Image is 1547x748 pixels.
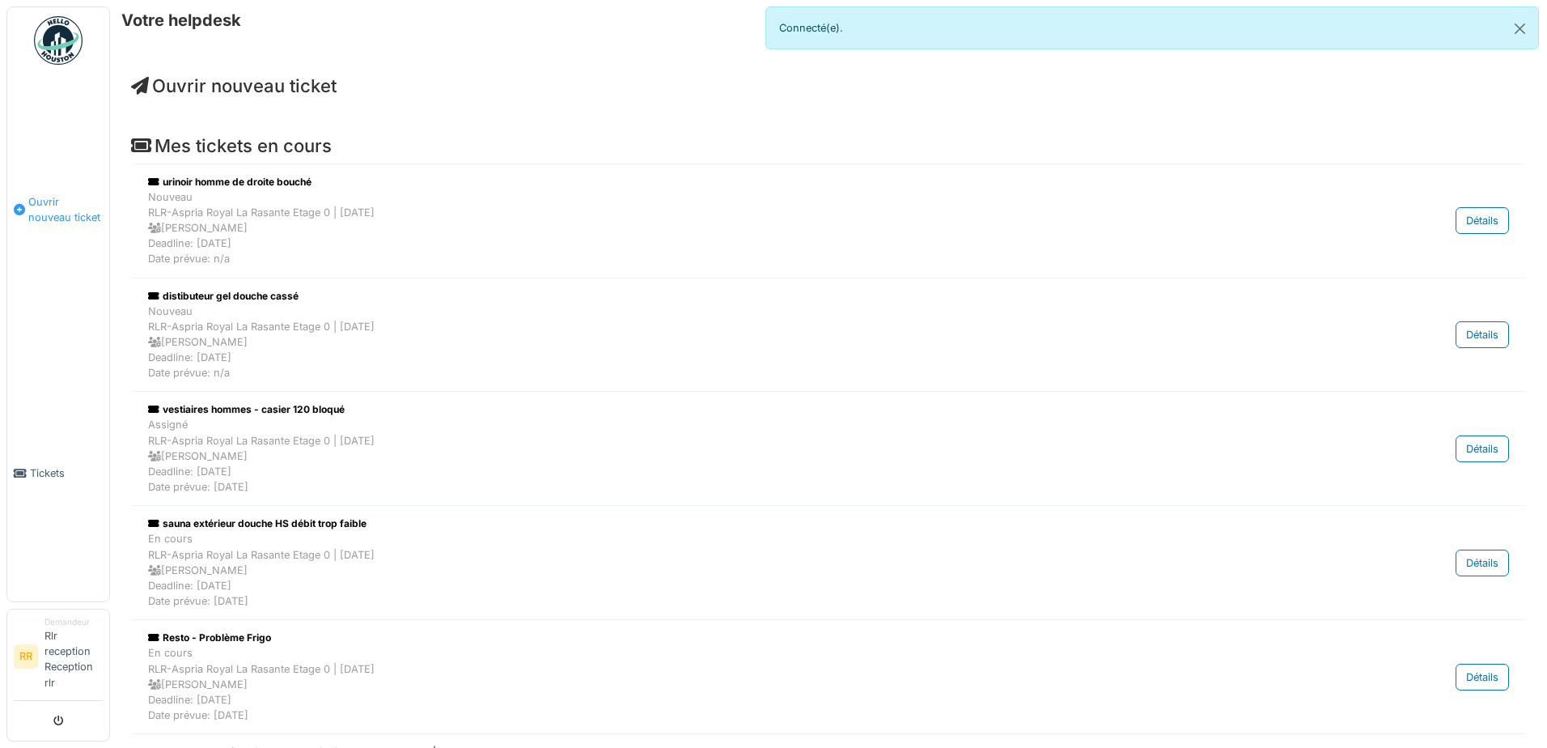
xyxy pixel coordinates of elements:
a: Ouvrir nouveau ticket [131,75,337,96]
a: Ouvrir nouveau ticket [7,74,109,345]
a: sauna extérieur douche HS débit trop faible En coursRLR-Aspria Royal La Rasante Etage 0 | [DATE] ... [144,512,1513,613]
a: urinoir homme de droite bouché NouveauRLR-Aspria Royal La Rasante Etage 0 | [DATE] [PERSON_NAME]D... [144,171,1513,271]
div: Connecté(e). [765,6,1539,49]
a: Tickets [7,345,109,601]
div: En cours RLR-Aspria Royal La Rasante Etage 0 | [DATE] [PERSON_NAME] Deadline: [DATE] Date prévue:... [148,531,1311,609]
div: urinoir homme de droite bouché [148,175,1311,189]
span: Ouvrir nouveau ticket [28,194,103,225]
a: Resto - Problème Frigo En coursRLR-Aspria Royal La Rasante Etage 0 | [DATE] [PERSON_NAME]Deadline... [144,627,1513,727]
div: sauna extérieur douche HS débit trop faible [148,516,1311,531]
div: vestiaires hommes - casier 120 bloqué [148,402,1311,417]
div: Détails [1456,436,1509,462]
div: distibuteur gel douche cassé [148,289,1311,304]
li: RR [14,644,38,669]
a: RR DemandeurRlr reception Reception rlr [14,616,103,701]
div: Détails [1456,550,1509,576]
a: vestiaires hommes - casier 120 bloqué AssignéRLR-Aspria Royal La Rasante Etage 0 | [DATE] [PERSON... [144,398,1513,499]
div: Nouveau RLR-Aspria Royal La Rasante Etage 0 | [DATE] [PERSON_NAME] Deadline: [DATE] Date prévue: n/a [148,304,1311,381]
img: Badge_color-CXgf-gQk.svg [34,16,83,65]
div: Nouveau RLR-Aspria Royal La Rasante Etage 0 | [DATE] [PERSON_NAME] Deadline: [DATE] Date prévue: n/a [148,189,1311,267]
div: Détails [1456,321,1509,348]
a: distibuteur gel douche cassé NouveauRLR-Aspria Royal La Rasante Etage 0 | [DATE] [PERSON_NAME]Dea... [144,285,1513,385]
li: Rlr reception Reception rlr [45,616,103,697]
button: Close [1502,7,1538,50]
div: Détails [1456,207,1509,234]
h6: Votre helpdesk [121,11,241,30]
h4: Mes tickets en cours [131,135,1526,156]
div: Resto - Problème Frigo [148,631,1311,645]
div: Demandeur [45,616,103,628]
div: Détails [1456,664,1509,691]
div: En cours RLR-Aspria Royal La Rasante Etage 0 | [DATE] [PERSON_NAME] Deadline: [DATE] Date prévue:... [148,645,1311,723]
span: Tickets [30,465,103,481]
div: Assigné RLR-Aspria Royal La Rasante Etage 0 | [DATE] [PERSON_NAME] Deadline: [DATE] Date prévue: ... [148,417,1311,495]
